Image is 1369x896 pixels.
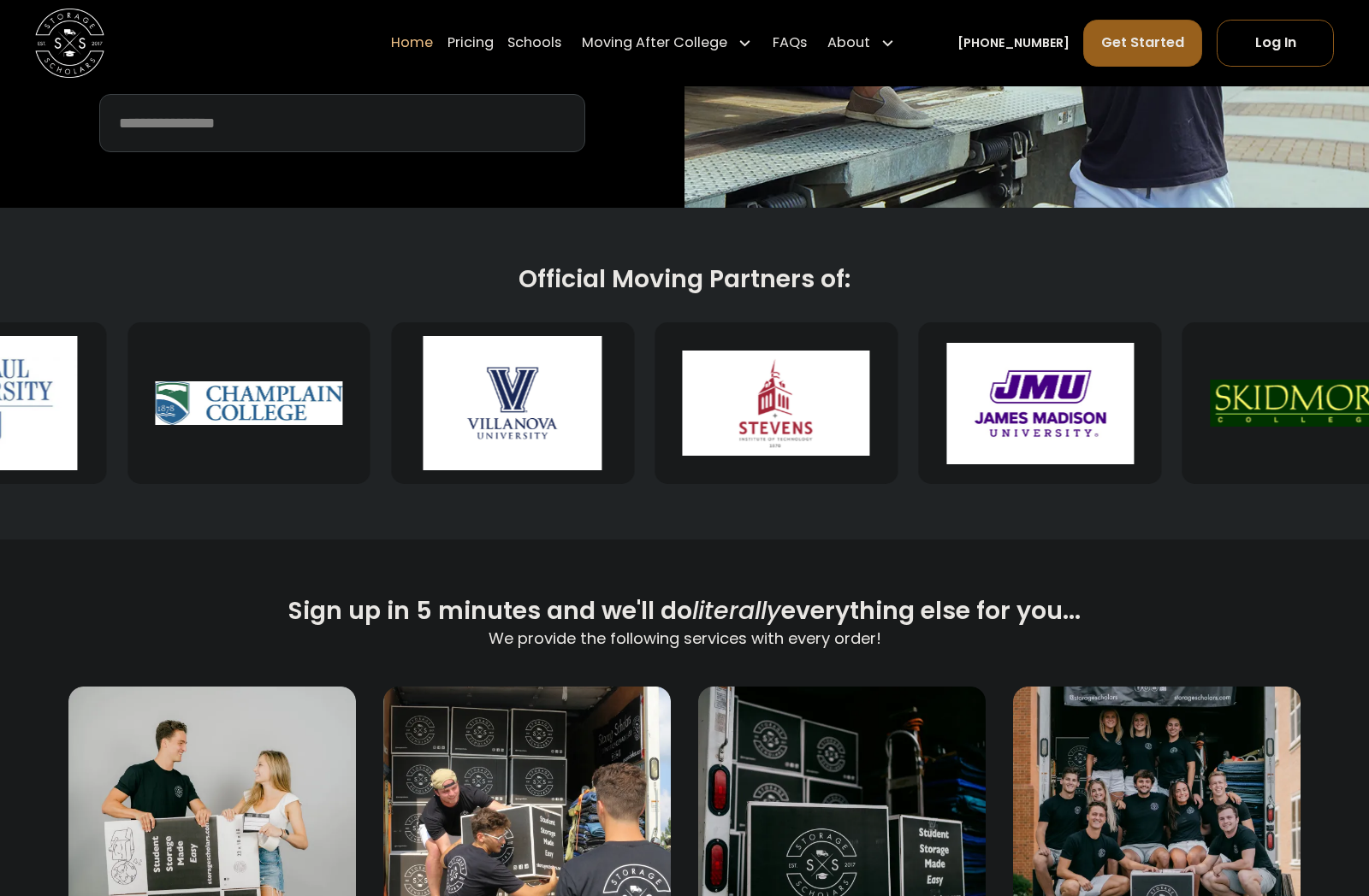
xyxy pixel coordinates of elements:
a: Schools [507,19,561,68]
a: Log In [1217,20,1335,67]
span: literally [692,593,781,628]
h2: Sign up in 5 minutes and we'll do everything else for you... [288,595,1081,627]
div: About [821,19,902,68]
img: James Madison University [946,337,1134,471]
p: We provide the following services with every order! [288,627,1081,650]
a: home [35,9,104,78]
img: Villanova University [419,337,607,471]
a: FAQs [773,19,807,68]
img: Stevens Institute of Technology [683,337,870,471]
div: About [827,33,870,54]
div: Moving After College [575,19,759,68]
a: Get Started [1083,20,1203,67]
div: Moving After College [582,33,727,54]
img: Champlain College [155,337,342,471]
img: Storage Scholars main logo [35,9,104,78]
a: Home [391,19,433,68]
a: Pricing [447,19,494,68]
a: [PHONE_NUMBER] [957,34,1070,52]
h2: Official Moving Partners of: [129,263,1240,295]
